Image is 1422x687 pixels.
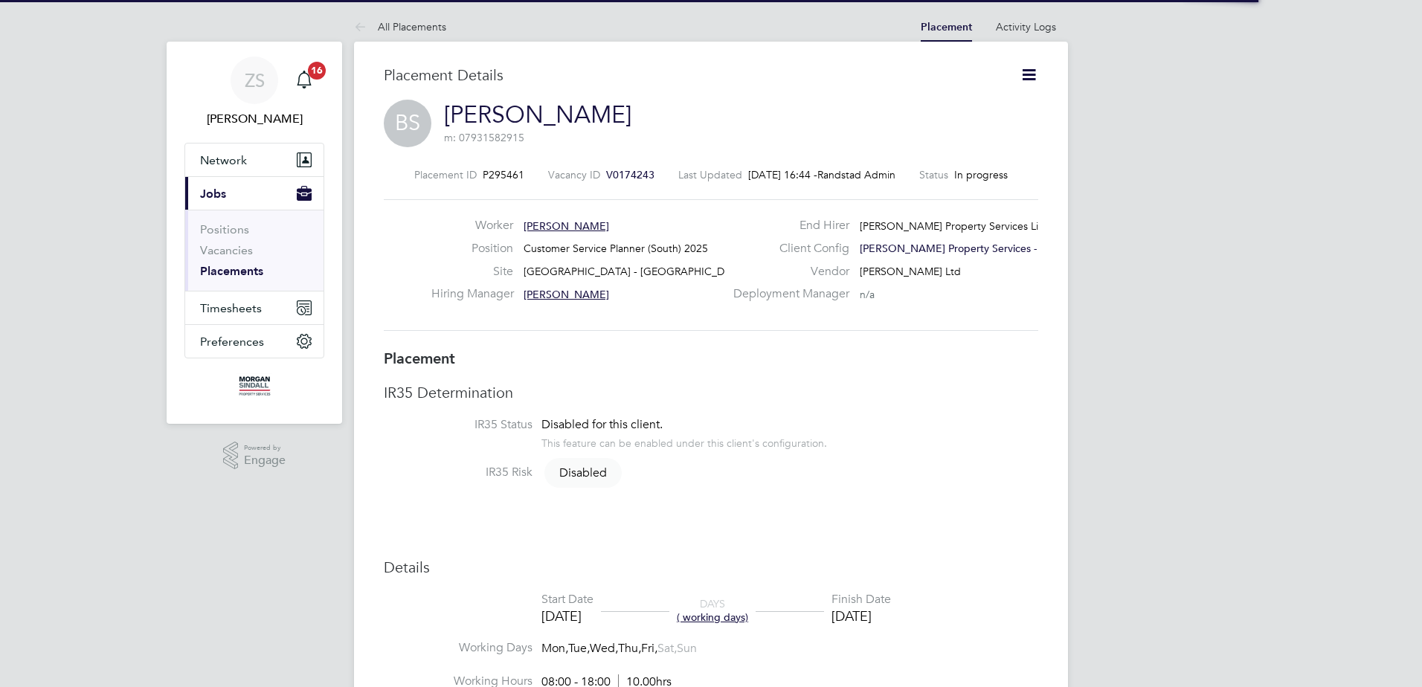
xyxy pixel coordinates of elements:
button: Jobs [185,177,324,210]
span: Fri, [641,641,657,656]
span: Wed, [590,641,618,656]
span: Randstad Admin [817,168,895,181]
label: Last Updated [678,168,742,181]
span: P295461 [483,168,524,181]
div: [DATE] [541,607,593,625]
label: Vendor [724,264,849,280]
div: [DATE] [831,607,891,625]
h3: Placement Details [384,65,997,85]
a: ZS[PERSON_NAME] [184,57,324,128]
label: Placement ID [414,168,477,181]
label: Hiring Manager [431,286,513,302]
span: Disabled for this client. [541,417,663,432]
button: Timesheets [185,291,324,324]
span: Mon, [541,641,568,656]
label: IR35 Status [384,417,533,433]
h3: IR35 Determination [384,383,1038,402]
div: Jobs [185,210,324,291]
span: [PERSON_NAME] Property Services - W… [860,242,1060,255]
span: [PERSON_NAME] Ltd [860,265,961,278]
button: Preferences [185,325,324,358]
span: Jobs [200,187,226,201]
span: Thu, [618,641,641,656]
a: Go to home page [184,373,324,397]
div: Finish Date [831,592,891,607]
div: Start Date [541,592,593,607]
nav: Main navigation [167,42,342,424]
span: ( working days) [677,610,748,624]
label: Worker [431,218,513,233]
h3: Details [384,558,1038,577]
div: DAYS [669,597,756,624]
span: [GEOGRAPHIC_DATA] - [GEOGRAPHIC_DATA] [524,265,747,278]
span: [PERSON_NAME] [524,288,609,301]
span: Network [200,153,247,167]
span: [DATE] 16:44 - [748,168,817,181]
label: Client Config [724,241,849,257]
span: [PERSON_NAME] Property Services Limi… [860,219,1060,233]
span: V0174243 [606,168,654,181]
a: Placements [200,264,263,278]
label: Site [431,264,513,280]
a: Powered byEngage [223,442,286,470]
span: n/a [860,288,875,301]
span: Timesheets [200,301,262,315]
span: m: 07931582915 [444,131,524,144]
a: Activity Logs [996,20,1056,33]
img: morgansindallpropertyservices-logo-retina.png [237,373,272,397]
span: In progress [954,168,1008,181]
a: Positions [200,222,249,236]
div: This feature can be enabled under this client's configuration. [541,433,827,450]
span: Disabled [544,458,622,488]
span: ZS [245,71,265,90]
span: Zibby Skowron [184,110,324,128]
label: Vacancy ID [548,168,600,181]
span: Tue, [568,641,590,656]
span: BS [384,100,431,147]
a: Placement [921,21,972,33]
a: All Placements [354,20,446,33]
span: 16 [308,62,326,80]
label: Position [431,241,513,257]
span: Customer Service Planner (South) 2025 [524,242,708,255]
span: Powered by [244,442,286,454]
a: [PERSON_NAME] [444,100,631,129]
a: 16 [289,57,319,104]
label: Status [919,168,948,181]
button: Network [185,143,324,176]
span: Engage [244,454,286,467]
span: Sat, [657,641,677,656]
label: Deployment Manager [724,286,849,302]
span: Sun [677,641,697,656]
span: Preferences [200,335,264,349]
label: Working Days [384,640,533,656]
a: Vacancies [200,243,253,257]
label: End Hirer [724,218,849,233]
label: IR35 Risk [384,465,533,480]
span: [PERSON_NAME] [524,219,609,233]
b: Placement [384,349,455,367]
